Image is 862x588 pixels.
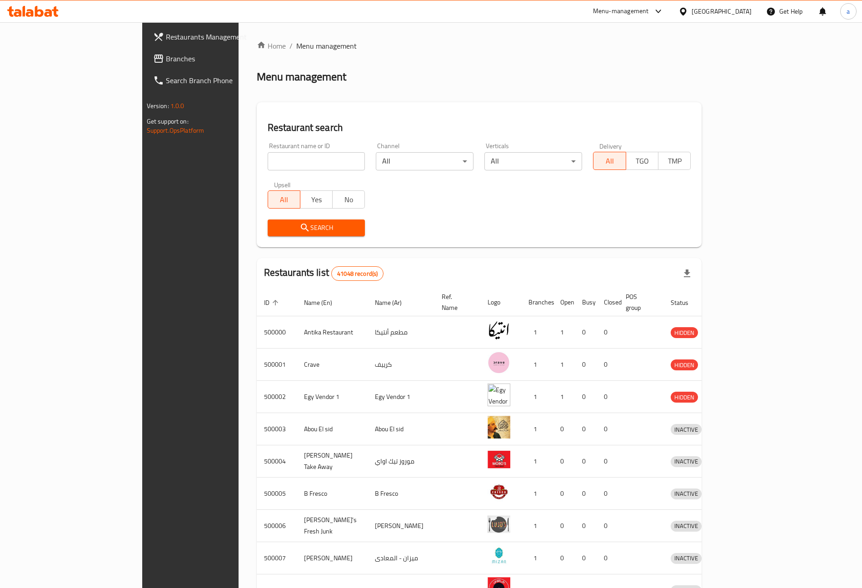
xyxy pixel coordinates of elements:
[297,510,368,542] td: [PERSON_NAME]'s Fresh Junk
[575,349,597,381] td: 0
[597,413,618,445] td: 0
[368,381,434,413] td: Egy Vendor 1
[597,445,618,478] td: 0
[521,289,553,316] th: Branches
[146,70,286,91] a: Search Branch Phone
[147,100,169,112] span: Version:
[368,478,434,510] td: B Fresco
[671,327,698,338] div: HIDDEN
[575,413,597,445] td: 0
[692,6,752,16] div: [GEOGRAPHIC_DATA]
[304,193,329,206] span: Yes
[166,53,279,64] span: Branches
[147,115,189,127] span: Get support on:
[626,152,658,170] button: TGO
[658,152,691,170] button: TMP
[599,143,622,149] label: Delivery
[488,513,510,535] img: Lujo's Fresh Junk
[553,542,575,574] td: 0
[272,193,297,206] span: All
[488,384,510,406] img: Egy Vendor 1
[575,381,597,413] td: 0
[575,289,597,316] th: Busy
[297,413,368,445] td: Abou El sid
[297,349,368,381] td: Crave
[847,6,850,16] span: a
[575,542,597,574] td: 0
[671,521,702,532] div: INACTIVE
[521,316,553,349] td: 1
[671,392,698,403] span: HIDDEN
[575,445,597,478] td: 0
[336,193,361,206] span: No
[368,445,434,478] td: موروز تيك اواي
[597,478,618,510] td: 0
[368,510,434,542] td: [PERSON_NAME]
[375,297,414,308] span: Name (Ar)
[289,40,293,51] li: /
[368,316,434,349] td: مطعم أنتيكا
[146,48,286,70] a: Branches
[597,510,618,542] td: 0
[521,542,553,574] td: 1
[268,121,691,135] h2: Restaurant search
[597,289,618,316] th: Closed
[521,381,553,413] td: 1
[147,125,204,136] a: Support.OpsPlatform
[296,40,357,51] span: Menu management
[553,413,575,445] td: 0
[484,152,582,170] div: All
[488,480,510,503] img: B Fresco
[264,297,281,308] span: ID
[671,424,702,435] div: INACTIVE
[146,26,286,48] a: Restaurants Management
[521,510,553,542] td: 1
[593,6,649,17] div: Menu-management
[257,40,702,51] nav: breadcrumb
[671,360,698,370] span: HIDDEN
[553,381,575,413] td: 1
[553,316,575,349] td: 1
[671,456,702,467] span: INACTIVE
[297,478,368,510] td: B Fresco
[300,190,333,209] button: Yes
[671,553,702,563] span: INACTIVE
[521,445,553,478] td: 1
[521,413,553,445] td: 1
[553,349,575,381] td: 1
[597,542,618,574] td: 0
[671,328,698,338] span: HIDDEN
[671,521,702,531] span: INACTIVE
[553,289,575,316] th: Open
[268,152,365,170] input: Search for restaurant name or ID..
[368,349,434,381] td: كرييف
[488,319,510,342] img: Antika Restaurant
[676,263,698,284] div: Export file
[597,316,618,349] td: 0
[170,100,184,112] span: 1.0.0
[275,222,358,234] span: Search
[597,154,622,168] span: All
[521,349,553,381] td: 1
[274,181,291,188] label: Upsell
[593,152,626,170] button: All
[597,381,618,413] td: 0
[553,445,575,478] td: 0
[257,70,346,84] h2: Menu management
[671,359,698,370] div: HIDDEN
[671,488,702,499] div: INACTIVE
[304,297,344,308] span: Name (En)
[268,190,300,209] button: All
[166,75,279,86] span: Search Branch Phone
[368,413,434,445] td: Abou El sid
[671,297,700,308] span: Status
[597,349,618,381] td: 0
[297,542,368,574] td: [PERSON_NAME]
[264,266,384,281] h2: Restaurants list
[630,154,655,168] span: TGO
[662,154,687,168] span: TMP
[268,219,365,236] button: Search
[331,266,384,281] div: Total records count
